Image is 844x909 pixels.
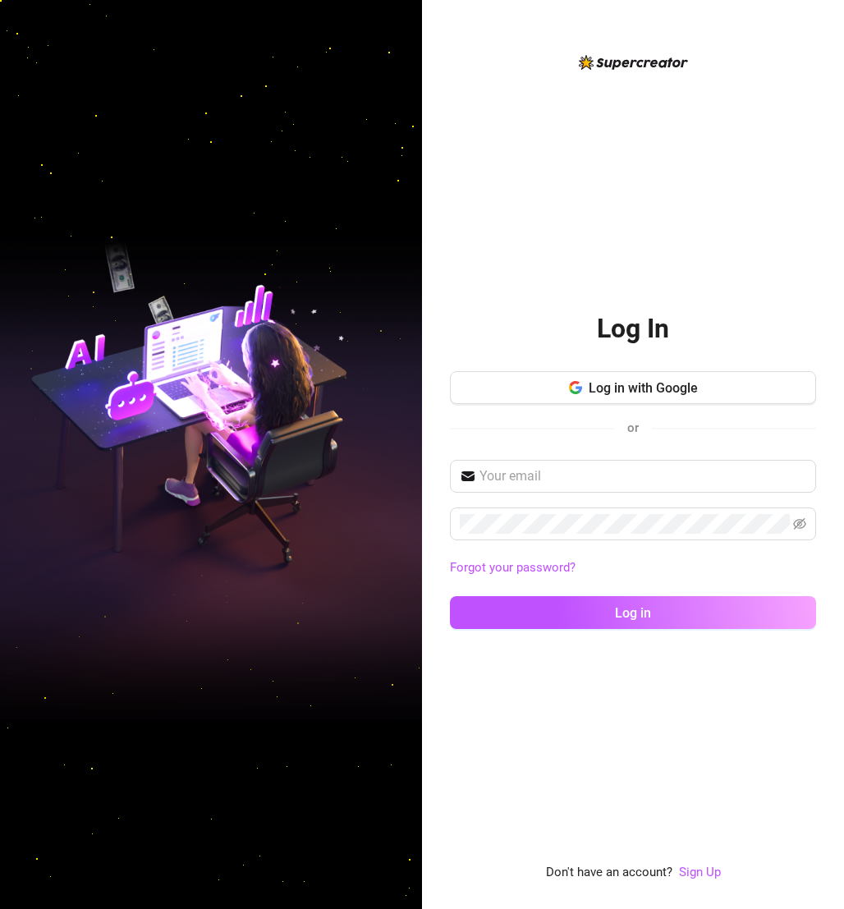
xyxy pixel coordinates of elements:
a: Forgot your password? [450,560,576,575]
span: Log in with Google [589,380,698,396]
span: Don't have an account? [546,863,672,883]
span: Log in [615,605,651,621]
span: eye-invisible [793,517,806,530]
button: Log in [450,596,816,629]
button: Log in with Google [450,371,816,404]
a: Sign Up [679,863,721,883]
input: Your email [479,466,806,486]
img: logo-BBDzfeDw.svg [579,55,688,70]
a: Forgot your password? [450,558,816,578]
a: Sign Up [679,865,721,879]
h2: Log In [597,312,669,346]
span: or [627,420,639,435]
